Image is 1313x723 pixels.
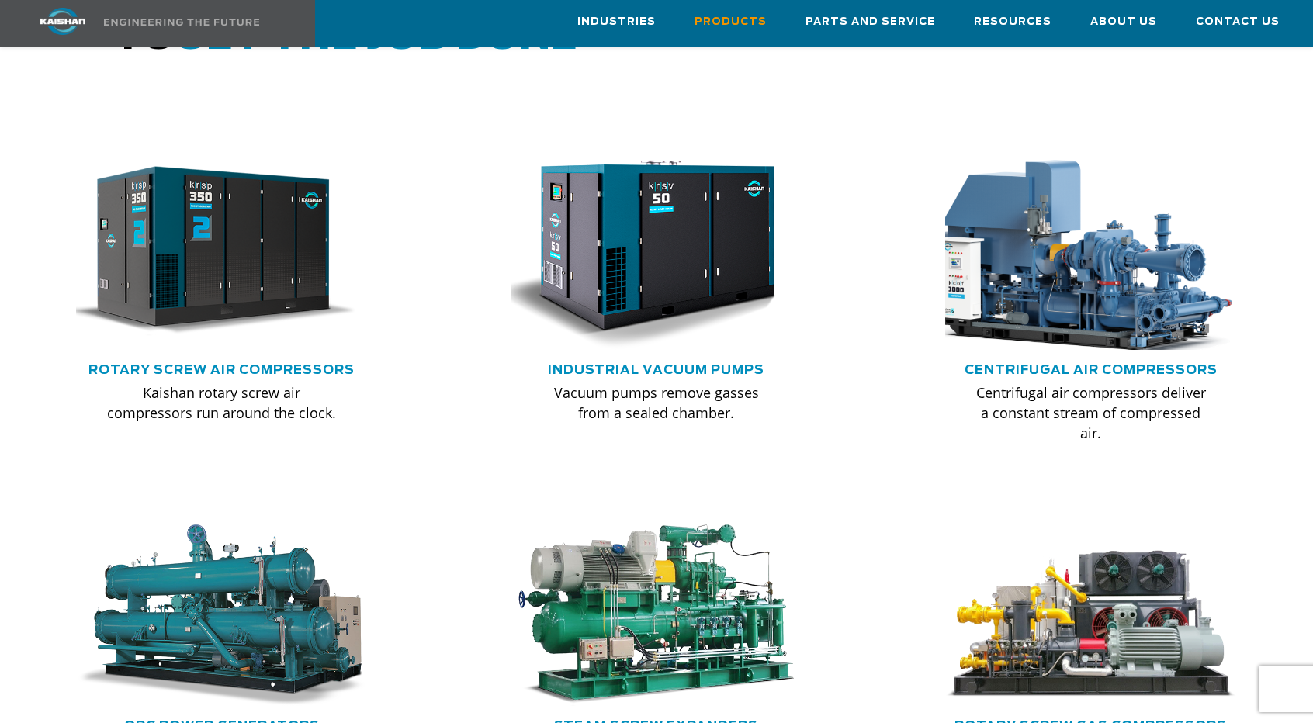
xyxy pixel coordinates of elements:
[542,382,771,423] p: Vacuum pumps remove gasses from a sealed chamber.
[805,1,935,43] a: Parts and Service
[695,1,767,43] a: Products
[965,364,1218,376] a: Centrifugal Air Compressors
[976,382,1206,443] p: Centrifugal air compressors deliver a constant stream of compressed air.
[1090,1,1157,43] a: About Us
[1090,13,1157,31] span: About Us
[5,8,121,35] img: kaishan logo
[76,524,368,707] img: machine
[945,524,1237,707] img: machine
[805,13,935,31] span: Parts and Service
[511,153,802,350] div: krsv50
[548,364,764,376] a: Industrial Vacuum Pumps
[974,1,1051,43] a: Resources
[919,143,1240,359] img: thumb-centrifugal-compressor
[577,1,656,43] a: Industries
[104,19,259,26] img: Engineering the future
[577,13,656,31] span: Industries
[76,153,368,350] div: krsp350
[88,364,355,376] a: Rotary Screw Air Compressors
[1196,1,1280,43] a: Contact Us
[107,382,337,423] p: Kaishan rotary screw air compressors run around the clock.
[64,153,356,350] img: krsp350
[695,13,767,31] span: Products
[499,153,791,350] img: krsv50
[974,13,1051,31] span: Resources
[511,524,802,707] img: machine
[945,153,1237,350] div: thumb-centrifugal-compressor
[1196,13,1280,31] span: Contact Us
